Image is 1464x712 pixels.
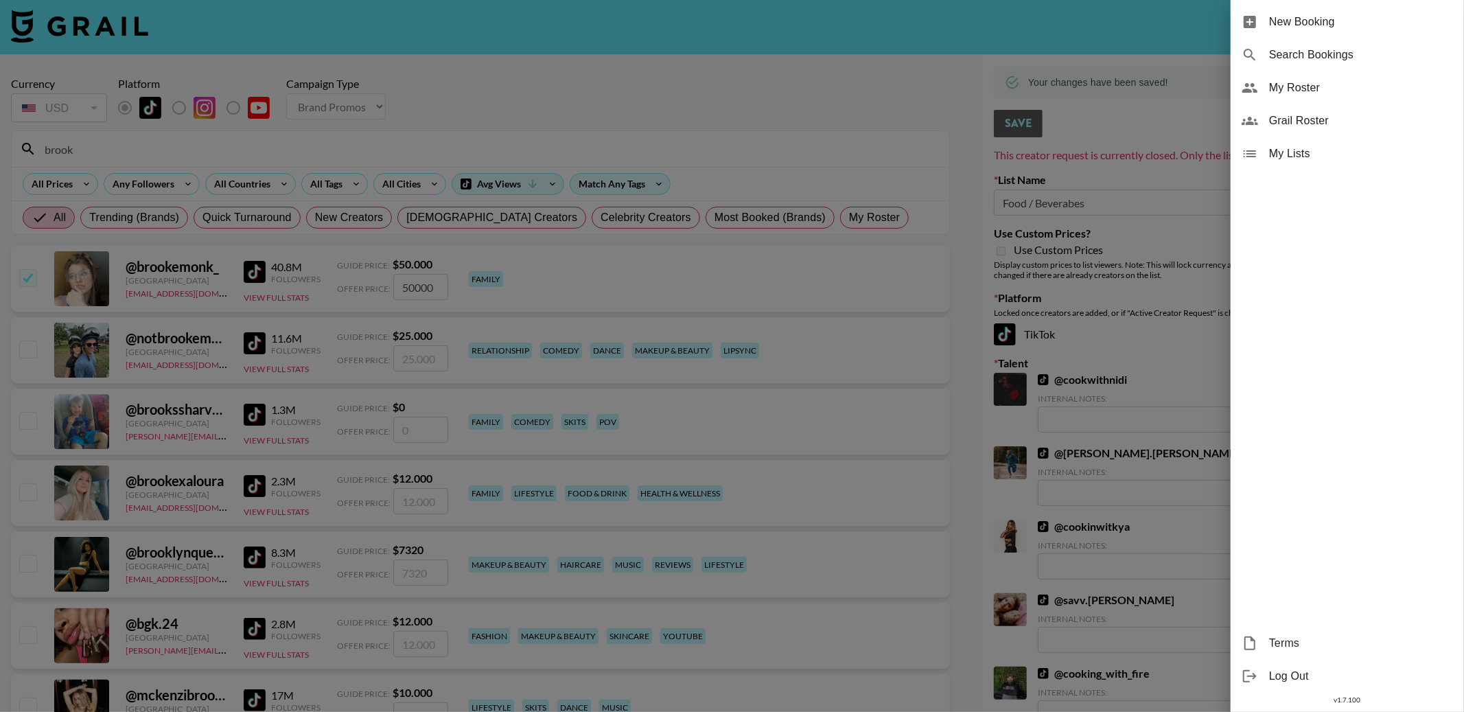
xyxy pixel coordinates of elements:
[1269,668,1453,685] span: Log Out
[1231,627,1464,660] div: Terms
[1231,693,1464,707] div: v 1.7.100
[1231,38,1464,71] div: Search Bookings
[1231,71,1464,104] div: My Roster
[1269,14,1453,30] span: New Booking
[1269,47,1453,63] span: Search Bookings
[1269,80,1453,96] span: My Roster
[1231,660,1464,693] div: Log Out
[1269,635,1453,652] span: Terms
[1231,104,1464,137] div: Grail Roster
[1269,146,1453,162] span: My Lists
[1231,137,1464,170] div: My Lists
[1231,5,1464,38] div: New Booking
[1269,113,1453,129] span: Grail Roster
